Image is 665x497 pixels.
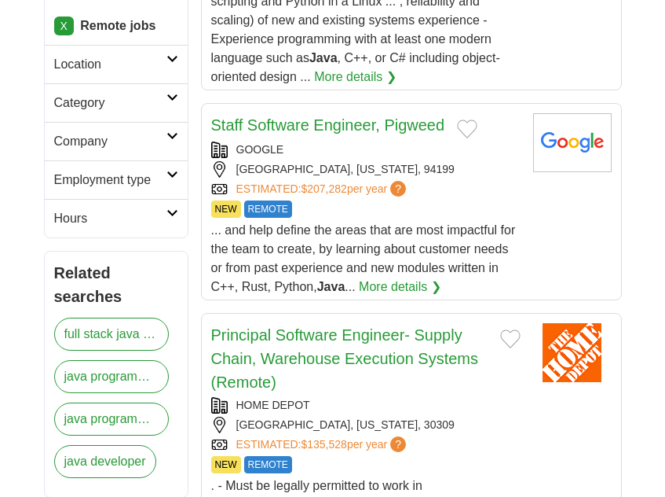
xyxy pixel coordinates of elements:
[54,403,169,436] a: java programming
[54,318,169,351] a: full stack java developer
[211,456,241,473] span: NEW
[45,122,188,160] a: Company
[54,94,166,112] h2: Category
[211,161,521,178] div: [GEOGRAPHIC_DATA], [US_STATE], 94199
[45,160,188,199] a: Employment type
[244,201,292,218] span: REMOTE
[54,209,166,228] h2: Hours
[211,417,521,433] div: [GEOGRAPHIC_DATA], [US_STATE], 30309
[301,182,346,195] span: $207,282
[236,143,284,156] a: GOOGLE
[211,223,516,293] span: ... and help define the areas that are most impactful for the team to create, by learning about c...
[359,278,441,296] a: More details ❯
[500,329,521,348] button: Add to favorite jobs
[533,113,612,172] img: Google logo
[309,51,338,64] strong: Java
[45,199,188,237] a: Hours
[54,171,166,190] h2: Employment type
[317,280,345,293] strong: Java
[45,83,188,122] a: Category
[54,445,156,478] a: java developer
[533,323,612,382] img: Home Depot logo
[314,68,396,87] a: More details ❯
[301,438,346,451] span: $135,528
[390,436,406,452] span: ?
[211,326,479,391] a: Principal Software Engineer- Supply Chain, Warehouse Execution Systems (Remote)
[54,360,169,393] a: java programmer
[457,120,477,138] button: Add to favorite jobs
[54,261,178,308] h2: Related searches
[54,132,166,151] h2: Company
[54,55,166,74] h2: Location
[236,436,410,453] a: ESTIMATED:$135,528per year?
[54,17,74,35] a: X
[211,116,445,134] a: Staff Software Engineer, Pigweed
[390,181,406,197] span: ?
[236,399,310,411] a: HOME DEPOT
[211,201,241,218] span: NEW
[244,456,292,473] span: REMOTE
[45,45,188,83] a: Location
[80,19,155,32] strong: Remote jobs
[236,181,410,197] a: ESTIMATED:$207,282per year?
